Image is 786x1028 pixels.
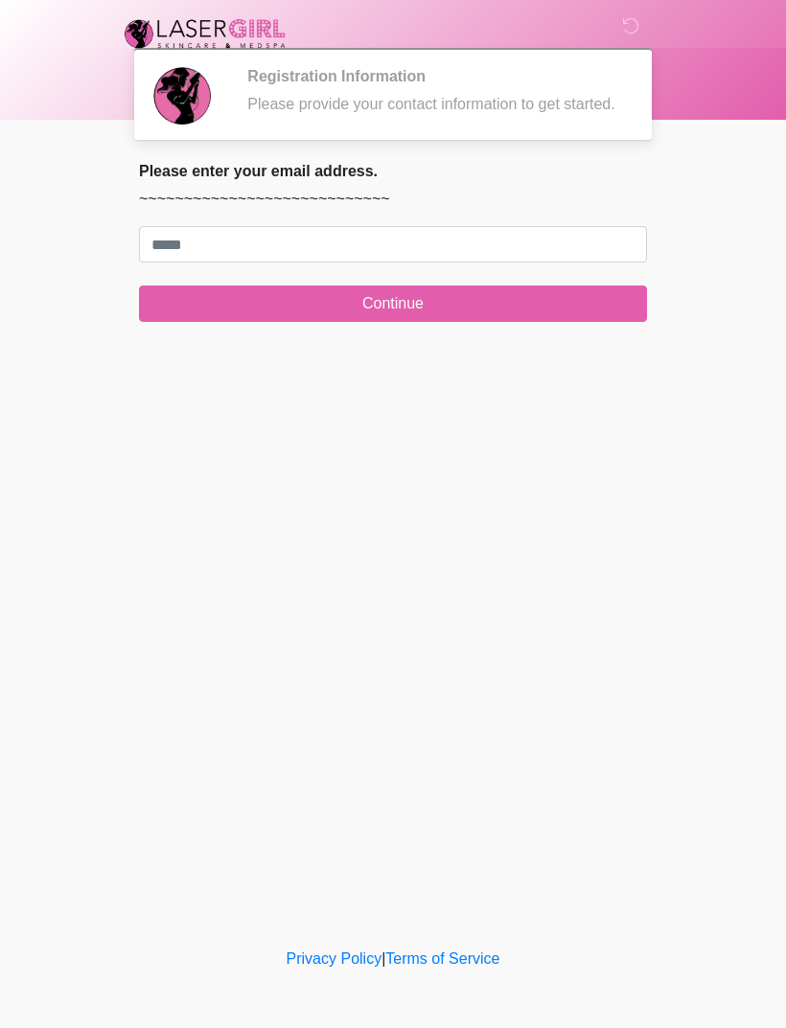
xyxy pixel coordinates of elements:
h2: Registration Information [247,67,618,85]
h2: Please enter your email address. [139,162,647,180]
a: | [381,950,385,967]
button: Continue [139,286,647,322]
a: Terms of Service [385,950,499,967]
img: Laser Girl Med Spa LLC Logo [120,14,290,53]
a: Privacy Policy [287,950,382,967]
p: ~~~~~~~~~~~~~~~~~~~~~~~~~~~~ [139,188,647,211]
img: Agent Avatar [153,67,211,125]
div: Please provide your contact information to get started. [247,93,618,116]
